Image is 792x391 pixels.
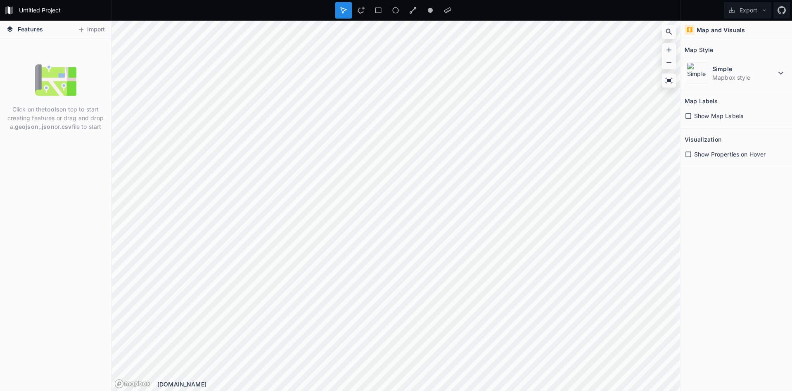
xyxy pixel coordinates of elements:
span: Show Map Labels [694,111,743,120]
img: Simple [687,62,708,84]
div: [DOMAIN_NAME] [157,380,680,389]
span: Show Properties on Hover [694,150,766,159]
dd: Mapbox style [712,73,776,82]
h2: Map Style [685,43,713,56]
dt: Simple [712,64,776,73]
strong: .geojson [13,123,38,130]
button: Export [724,2,771,19]
strong: tools [45,106,59,113]
a: Mapbox logo [114,379,151,389]
h4: Map and Visuals [697,26,745,34]
strong: .csv [60,123,72,130]
button: Import [74,23,109,36]
h2: Map Labels [685,95,718,107]
span: Features [18,25,43,33]
h2: Visualization [685,133,721,146]
img: empty [35,59,76,101]
p: Click on the on top to start creating features or drag and drop a , or file to start [6,105,105,131]
strong: .json [40,123,55,130]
